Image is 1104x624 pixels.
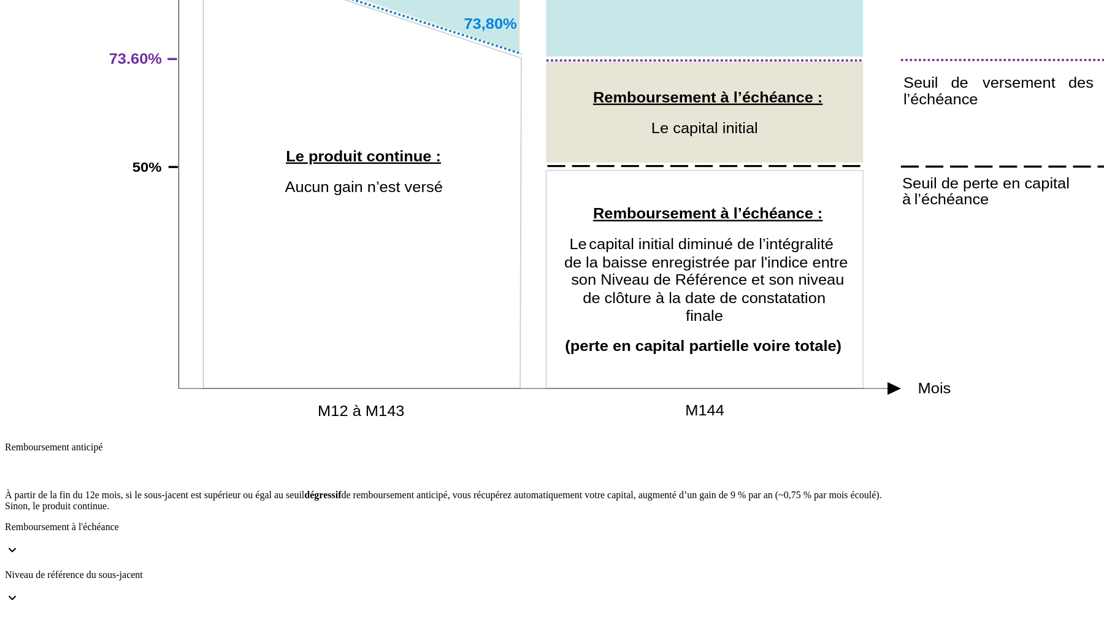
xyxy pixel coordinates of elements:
[5,490,304,500] span: À partir de la fin du 12e mois, si le sous-jacent est supérieur ou égal au seuil
[341,490,881,500] span: de remboursement anticipé, vous récupérez automatiquement votre capital, augmenté d’un gain de 9 ...
[304,490,341,500] span: dégressif
[5,501,109,511] span: Sinon, le produit continue.
[5,569,1099,580] p: Niveau de référence du sous-jacent
[5,522,1099,533] p: Remboursement à l'échéance
[5,442,1099,453] p: Remboursement anticipé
